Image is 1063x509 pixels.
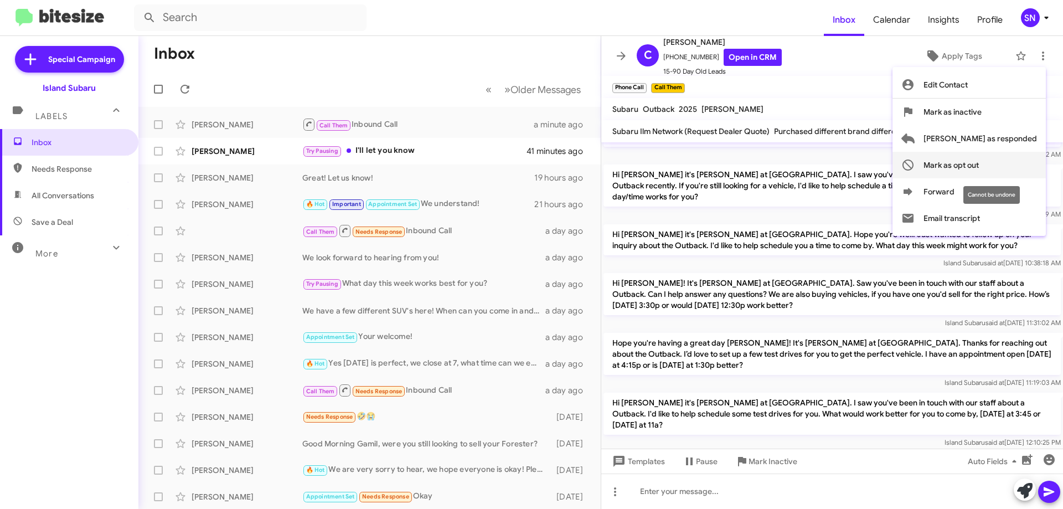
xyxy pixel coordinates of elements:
[923,152,979,178] span: Mark as opt out
[923,71,968,98] span: Edit Contact
[892,178,1046,205] button: Forward
[963,186,1020,204] div: Cannot be undone
[923,99,982,125] span: Mark as inactive
[892,205,1046,232] button: Email transcript
[923,125,1037,152] span: [PERSON_NAME] as responded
